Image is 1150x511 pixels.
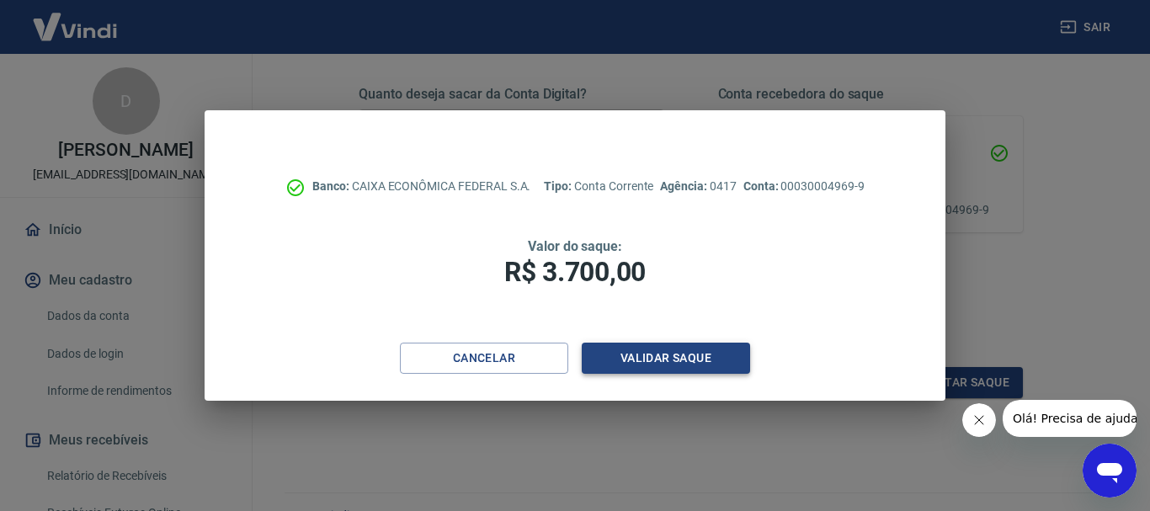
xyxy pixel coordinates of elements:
span: Banco: [312,179,352,193]
p: 0417 [660,178,736,195]
iframe: Mensagem da empresa [1003,400,1137,437]
span: R$ 3.700,00 [504,256,646,288]
iframe: Botão para abrir a janela de mensagens [1083,444,1137,498]
span: Agência: [660,179,710,193]
p: CAIXA ECONÔMICA FEDERAL S.A. [312,178,530,195]
p: 00030004969-9 [743,178,865,195]
span: Conta: [743,179,781,193]
button: Validar saque [582,343,750,374]
iframe: Fechar mensagem [962,403,996,437]
span: Olá! Precisa de ajuda? [10,12,141,25]
span: Valor do saque: [528,238,622,254]
p: Conta Corrente [544,178,653,195]
button: Cancelar [400,343,568,374]
span: Tipo: [544,179,574,193]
